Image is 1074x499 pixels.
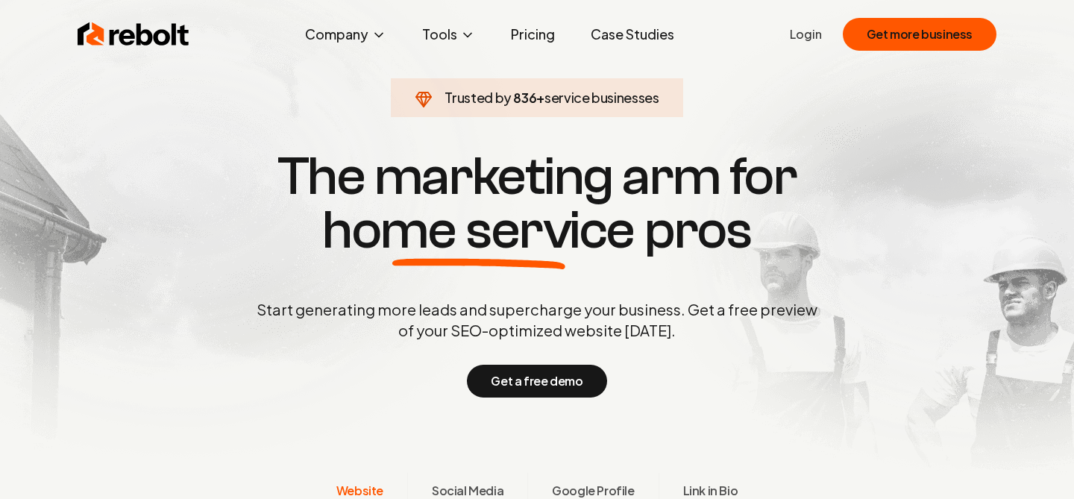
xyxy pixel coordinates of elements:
[445,89,511,106] span: Trusted by
[322,204,635,257] span: home service
[536,89,544,106] span: +
[790,25,822,43] a: Login
[513,87,536,108] span: 836
[410,19,487,49] button: Tools
[579,19,686,49] a: Case Studies
[293,19,398,49] button: Company
[179,150,895,257] h1: The marketing arm for pros
[467,365,606,398] button: Get a free demo
[499,19,567,49] a: Pricing
[544,89,659,106] span: service businesses
[843,18,996,51] button: Get more business
[78,19,189,49] img: Rebolt Logo
[254,299,820,341] p: Start generating more leads and supercharge your business. Get a free preview of your SEO-optimiz...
